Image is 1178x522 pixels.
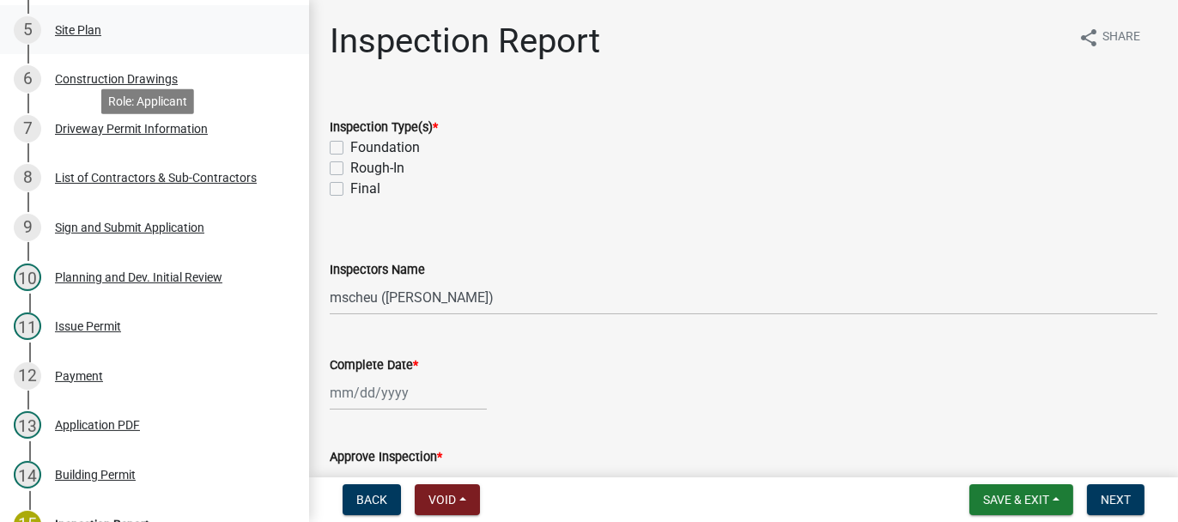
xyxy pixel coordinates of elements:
[55,172,257,184] div: List of Contractors & Sub-Contractors
[350,137,420,158] label: Foundation
[55,222,204,234] div: Sign and Submit Application
[55,419,140,431] div: Application PDF
[330,264,425,276] label: Inspectors Name
[1078,27,1099,48] i: share
[101,89,194,114] div: Role: Applicant
[969,484,1073,515] button: Save & Exit
[55,24,101,36] div: Site Plan
[55,370,103,382] div: Payment
[1065,21,1154,54] button: shareShare
[55,320,121,332] div: Issue Permit
[350,179,380,199] label: Final
[343,484,401,515] button: Back
[14,362,41,390] div: 12
[330,375,487,410] input: mm/dd/yyyy
[1087,484,1145,515] button: Next
[14,65,41,93] div: 6
[983,493,1049,507] span: Save & Exit
[14,313,41,340] div: 11
[14,461,41,489] div: 14
[14,164,41,191] div: 8
[55,123,208,135] div: Driveway Permit Information
[330,360,418,372] label: Complete Date
[14,264,41,291] div: 10
[55,271,222,283] div: Planning and Dev. Initial Review
[330,21,600,62] h1: Inspection Report
[1101,493,1131,507] span: Next
[356,493,387,507] span: Back
[428,493,456,507] span: Void
[14,16,41,44] div: 5
[55,73,178,85] div: Construction Drawings
[1102,27,1140,48] span: Share
[14,214,41,241] div: 9
[350,158,404,179] label: Rough-In
[330,452,442,464] label: Approve Inspection
[14,411,41,439] div: 13
[330,122,438,134] label: Inspection Type(s)
[14,115,41,143] div: 7
[350,467,372,488] label: Yes
[415,484,480,515] button: Void
[55,469,136,481] div: Building Permit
